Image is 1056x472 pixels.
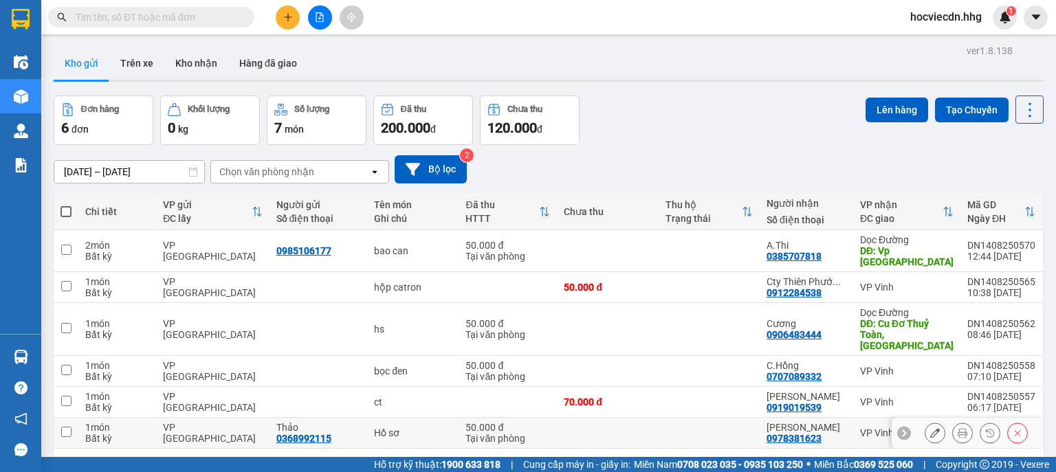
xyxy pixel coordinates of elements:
div: Người gửi [276,199,361,210]
div: 50.000 đ [465,360,550,371]
div: VP [GEOGRAPHIC_DATA] [163,240,262,262]
div: ver 1.8.138 [967,43,1013,58]
button: Đơn hàng6đơn [54,95,153,145]
span: 7 [274,120,282,136]
div: Tại văn phòng [465,251,550,262]
div: 08:46 [DATE] [967,329,1035,340]
div: 1 món [85,318,149,329]
div: 70.000 đ [564,396,651,407]
img: icon-new-feature [999,11,1011,23]
div: Số điện thoại [276,213,361,224]
span: Cung cấp máy in - giấy in: [523,457,630,472]
div: DN1408250557 [967,391,1035,402]
div: Bất kỳ [85,329,149,340]
div: DN1408250558 [967,360,1035,371]
span: question-circle [14,381,27,394]
strong: 0369 525 060 [854,459,913,470]
div: 1 món [85,360,149,371]
div: A.Thi [767,240,846,251]
span: | [923,457,925,472]
img: warehouse-icon [14,89,28,104]
sup: 1 [1006,6,1016,16]
span: đơn [71,124,89,135]
div: Bất kỳ [85,371,149,382]
sup: 2 [460,148,474,162]
div: Đơn hàng [81,104,119,114]
div: Chọn văn phòng nhận [219,165,314,179]
span: | [511,457,513,472]
button: Bộ lọc [395,155,467,183]
div: 50.000 đ [465,240,550,251]
button: Trên xe [109,47,164,80]
input: Select a date range. [54,161,204,183]
button: Kho gửi [54,47,109,80]
th: Toggle SortBy [960,194,1042,230]
div: 1 món [85,391,149,402]
span: Miền Nam [634,457,803,472]
button: Kho nhận [164,47,228,80]
div: bao can [374,245,452,256]
svg: open [369,166,380,177]
div: ĐC lấy [163,213,251,224]
div: 1 món [85,276,149,287]
div: VP Vinh [860,396,954,407]
span: aim [346,12,356,22]
th: Toggle SortBy [659,194,760,230]
span: copyright [980,460,989,469]
div: 50.000 đ [564,282,651,293]
th: Toggle SortBy [459,194,557,230]
div: Bất kỳ [85,402,149,413]
div: Sun Mart-Tuấn [767,391,846,402]
button: plus [276,5,300,30]
button: Lên hàng [866,98,928,122]
div: Thu hộ [665,199,742,210]
span: 1 [1009,6,1013,16]
span: đ [537,124,542,135]
span: hocviecdn.hhg [899,8,993,25]
div: Bất kỳ [85,287,149,298]
div: Đặng Xuân Thi [767,422,846,433]
div: Sửa đơn hàng [925,423,945,443]
span: 0 [168,120,175,136]
div: C.Hồng [767,360,846,371]
div: VP [GEOGRAPHIC_DATA] [163,360,262,382]
div: DĐ: Cu Đơ Thuỷ Toàn,Hà Tĩnh [860,318,954,351]
button: Chưa thu120.000đ [480,95,580,145]
div: VP [GEOGRAPHIC_DATA] [163,276,262,298]
div: Thảo [276,422,361,433]
div: 06:17 [DATE] [967,402,1035,413]
div: Đã thu [401,104,426,114]
span: plus [283,12,293,22]
button: Đã thu200.000đ [373,95,473,145]
div: VP [GEOGRAPHIC_DATA] [163,318,262,340]
span: Hỗ trợ kỹ thuật: [374,457,500,472]
th: Toggle SortBy [156,194,269,230]
div: DN1408250565 [967,276,1035,287]
button: Tạo Chuyến [935,98,1009,122]
button: file-add [308,5,332,30]
span: đ [430,124,436,135]
div: 10:38 [DATE] [967,287,1035,298]
span: 120.000 [487,120,537,136]
img: warehouse-icon [14,124,28,138]
strong: 1900 633 818 [441,459,500,470]
div: VP [GEOGRAPHIC_DATA] [163,391,262,413]
div: Khối lượng [188,104,230,114]
span: ... [833,276,841,287]
div: Ngày ĐH [967,213,1024,224]
span: ⚪️ [806,462,811,467]
div: ct [374,396,452,407]
div: HTTT [465,213,539,224]
div: Đã thu [465,199,539,210]
div: Hồ sơ [374,427,452,438]
div: Mã GD [967,199,1024,210]
div: VP Vinh [860,282,954,293]
div: bọc đen [374,366,452,377]
div: 0985106177 [276,245,331,256]
img: warehouse-icon [14,55,28,69]
button: caret-down [1024,5,1048,30]
span: caret-down [1030,11,1042,23]
th: Toggle SortBy [853,194,960,230]
div: Chi tiết [85,206,149,217]
img: logo-vxr [12,9,30,30]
